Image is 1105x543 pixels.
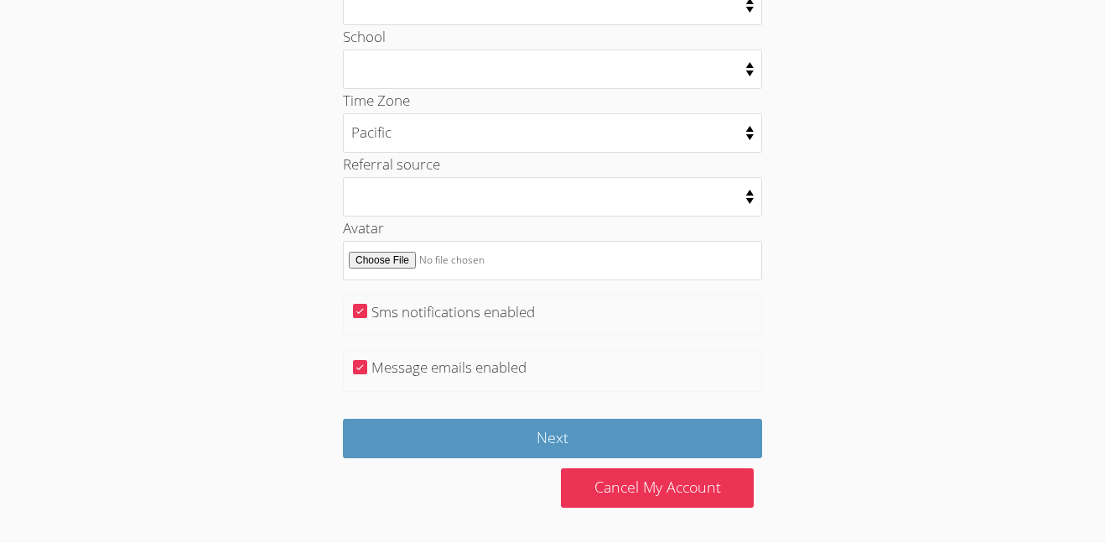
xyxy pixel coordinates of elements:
label: Time Zone [343,91,410,110]
label: Avatar [343,218,384,238]
label: School [343,27,386,46]
a: Cancel My Account [561,468,754,508]
label: Message emails enabled [371,358,527,377]
input: Next [343,419,762,458]
label: Sms notifications enabled [371,302,535,321]
label: Referral source [343,154,440,174]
